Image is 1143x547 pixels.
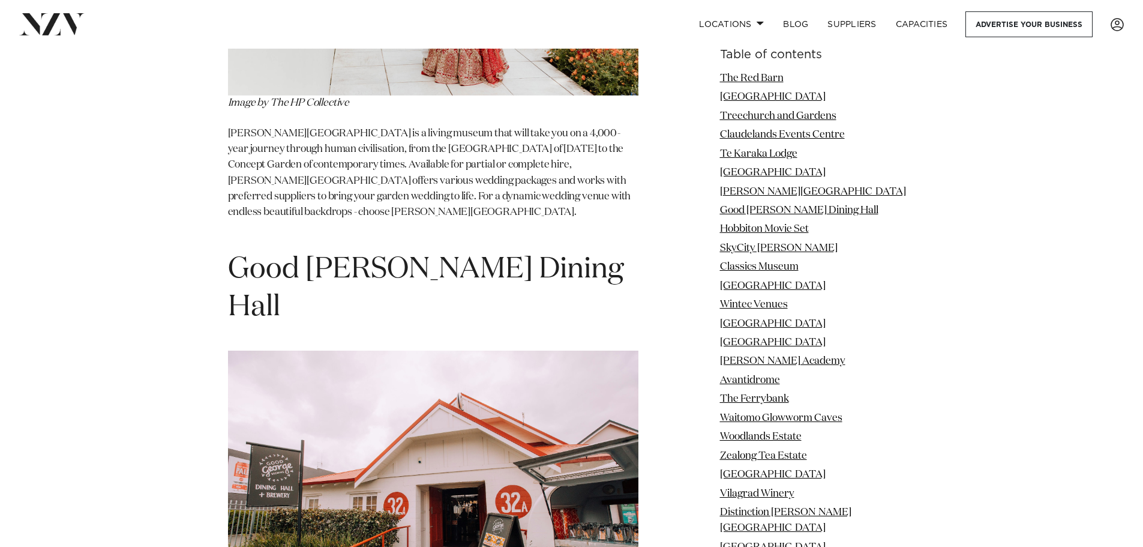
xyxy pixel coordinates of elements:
[720,507,851,533] a: Distinction [PERSON_NAME][GEOGRAPHIC_DATA]
[720,130,845,140] a: Claudelands Events Centre
[720,281,826,291] a: [GEOGRAPHIC_DATA]
[720,432,802,442] a: Woodlands Estate
[720,243,838,253] a: SkyCity [PERSON_NAME]
[228,128,631,218] span: [PERSON_NAME][GEOGRAPHIC_DATA] is a living museum that will take you on a 4,000-year journey thro...
[720,300,788,310] a: Wintec Venues
[720,489,794,499] a: Vilagrad Winery
[689,11,773,37] a: Locations
[720,470,826,480] a: [GEOGRAPHIC_DATA]
[886,11,958,37] a: Capacities
[720,357,845,367] a: [PERSON_NAME] Academy
[720,375,780,385] a: Avantidrome
[720,187,906,197] a: [PERSON_NAME][GEOGRAPHIC_DATA]
[720,413,842,423] a: Waitomo Glowworm Caves
[228,251,638,327] h1: Good [PERSON_NAME] Dining Hall
[720,451,807,461] a: Zealong Tea Estate
[773,11,818,37] a: BLOG
[818,11,886,37] a: SUPPLIERS
[720,319,826,329] a: [GEOGRAPHIC_DATA]
[720,49,916,61] h6: Table of contents
[720,149,797,159] a: Te Karaka Lodge
[720,111,836,121] a: Treechurch and Gardens
[720,168,826,178] a: [GEOGRAPHIC_DATA]
[720,262,799,272] a: Classics Museum
[965,11,1093,37] a: Advertise your business
[720,337,826,348] a: [GEOGRAPHIC_DATA]
[720,394,789,404] a: The Ferrybank
[720,225,809,235] a: Hobbiton Movie Set
[720,205,878,216] a: Good [PERSON_NAME] Dining Hall
[19,13,85,35] img: nzv-logo.png
[720,92,826,102] a: [GEOGRAPHIC_DATA]
[720,73,784,83] a: The Red Barn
